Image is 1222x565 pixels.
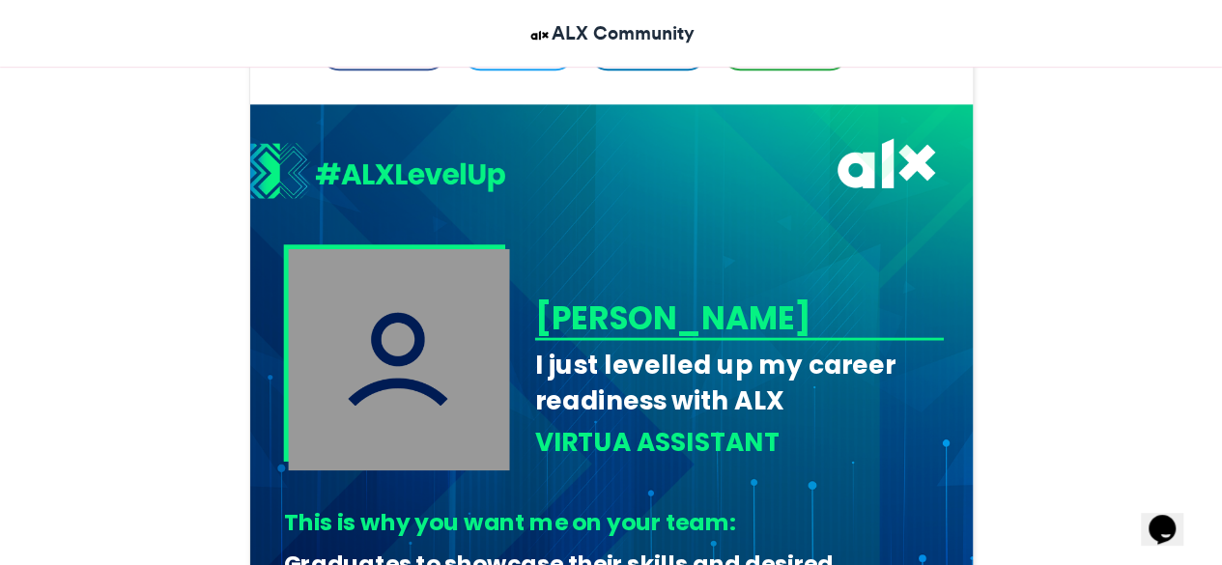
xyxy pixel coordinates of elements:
[527,23,552,47] img: ALX Community
[534,347,943,417] div: I just levelled up my career readiness with ALX
[283,506,928,538] div: This is why you want me on your team:
[534,424,943,494] div: Virtua Assistant Programme
[250,142,505,204] img: 1721821317.056-e66095c2f9b7be57613cf5c749b4708f54720bc2.png
[288,248,509,469] img: user_filled.png
[534,296,936,340] div: [PERSON_NAME]
[527,19,695,47] a: ALX Community
[1141,488,1203,546] iframe: chat widget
